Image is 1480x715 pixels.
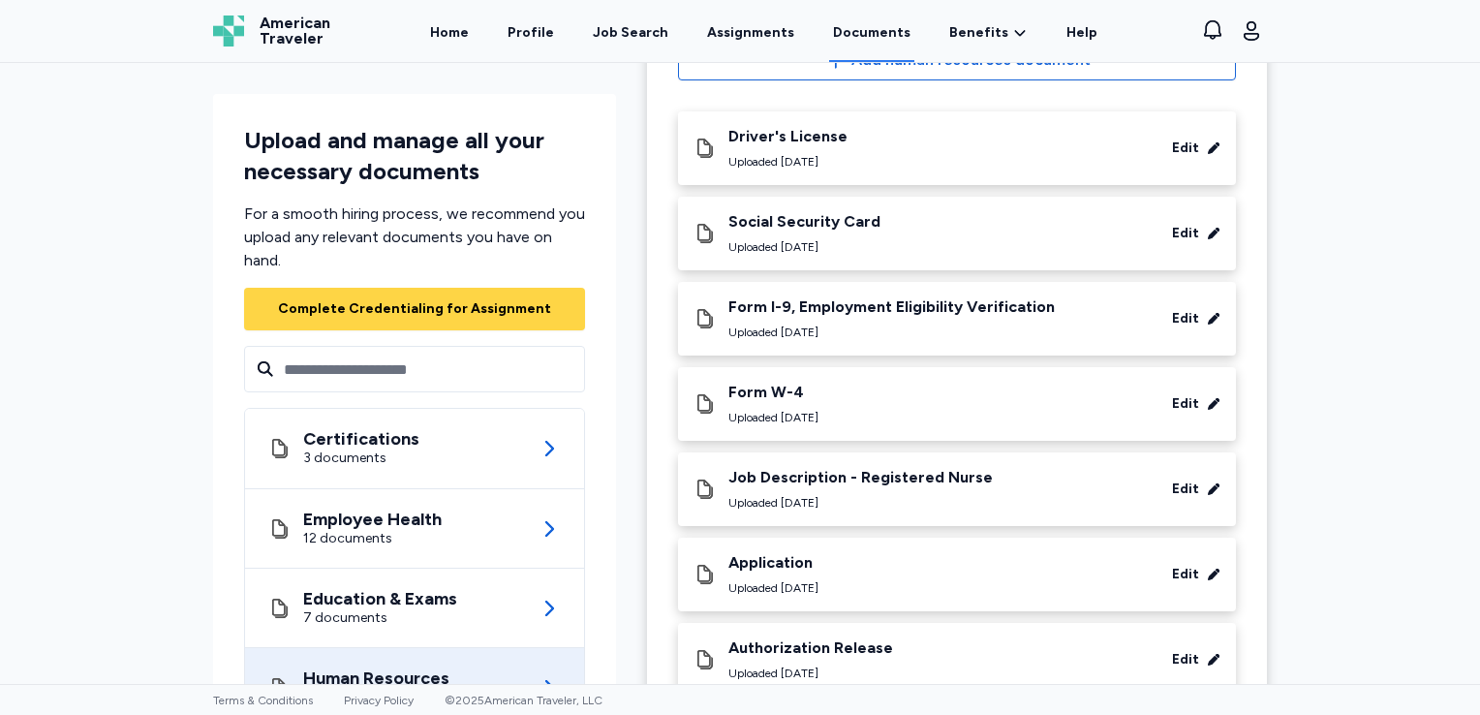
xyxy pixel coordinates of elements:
[728,468,993,487] div: Job Description - Registered Nurse
[1172,650,1199,669] div: Edit
[260,16,330,47] span: American Traveler
[728,383,818,402] div: Form W-4
[728,553,818,573] div: Application
[244,202,585,272] div: For a smooth hiring process, we recommend you upload any relevant documents you have on hand.
[1172,480,1199,499] div: Edit
[213,694,313,707] a: Terms & Conditions
[303,589,457,608] div: Education & Exams
[728,297,1055,317] div: Form I-9, Employment Eligibility Verification
[949,23,1008,43] span: Benefits
[728,410,818,425] div: Uploaded [DATE]
[213,16,244,47] img: Logo
[344,694,414,707] a: Privacy Policy
[1172,565,1199,584] div: Edit
[728,212,880,232] div: Social Security Card
[303,510,442,529] div: Employee Health
[303,668,449,688] div: Human Resources
[303,529,442,548] div: 12 documents
[949,23,1028,43] a: Benefits
[1172,224,1199,243] div: Edit
[303,608,457,628] div: 7 documents
[728,495,993,511] div: Uploaded [DATE]
[728,154,848,170] div: Uploaded [DATE]
[278,299,551,319] div: Complete Credentialing for Assignment
[593,23,668,43] div: Job Search
[829,2,914,62] a: Documents
[728,666,893,681] div: Uploaded [DATE]
[303,429,419,449] div: Certifications
[728,127,848,146] div: Driver's License
[1172,139,1199,158] div: Edit
[1172,309,1199,328] div: Edit
[445,694,602,707] span: © 2025 American Traveler, LLC
[244,288,585,330] button: Complete Credentialing for Assignment
[728,580,818,596] div: Uploaded [DATE]
[728,325,1055,340] div: Uploaded [DATE]
[303,449,419,468] div: 3 documents
[728,239,880,255] div: Uploaded [DATE]
[1172,394,1199,414] div: Edit
[728,638,893,658] div: Authorization Release
[244,125,585,187] div: Upload and manage all your necessary documents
